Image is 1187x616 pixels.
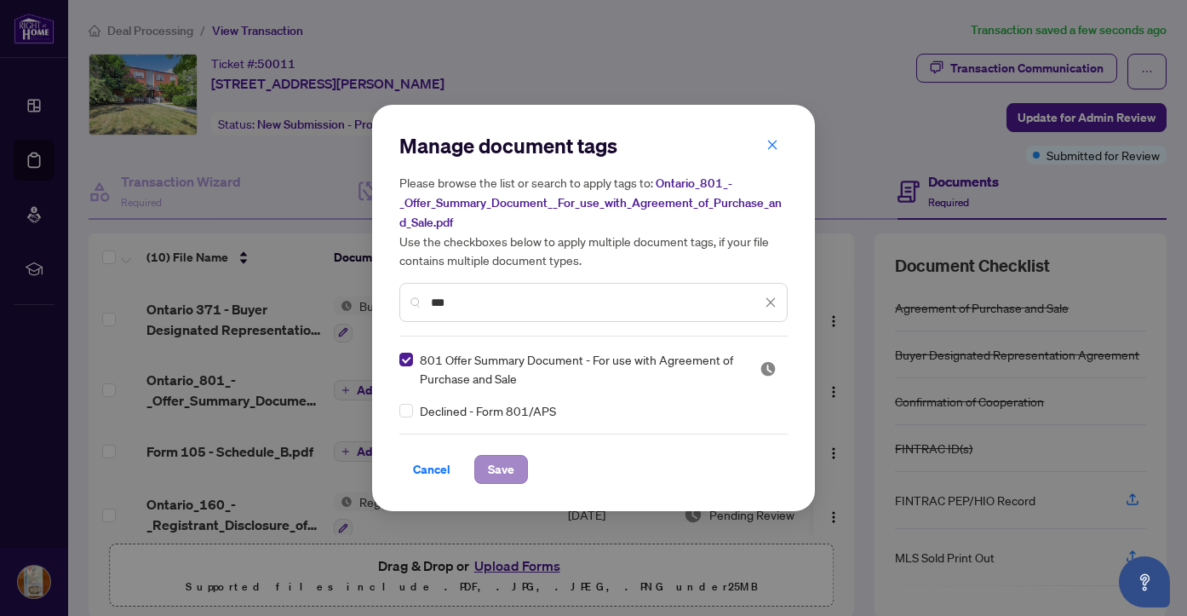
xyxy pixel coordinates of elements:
span: Pending Review [760,360,777,377]
button: Open asap [1119,556,1170,607]
span: close [765,296,777,308]
h5: Please browse the list or search to apply tags to: Use the checkboxes below to apply multiple doc... [399,173,788,269]
h2: Manage document tags [399,132,788,159]
span: close [766,139,778,151]
button: Cancel [399,455,464,484]
span: Ontario_801_-_Offer_Summary_Document__For_use_with_Agreement_of_Purchase_and_Sale.pdf [399,176,782,230]
span: Save [488,456,514,483]
span: 801 Offer Summary Document - For use with Agreement of Purchase and Sale [420,350,739,388]
span: Declined - Form 801/APS [420,401,556,420]
img: status [760,360,777,377]
span: Cancel [413,456,450,483]
button: Save [474,455,528,484]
